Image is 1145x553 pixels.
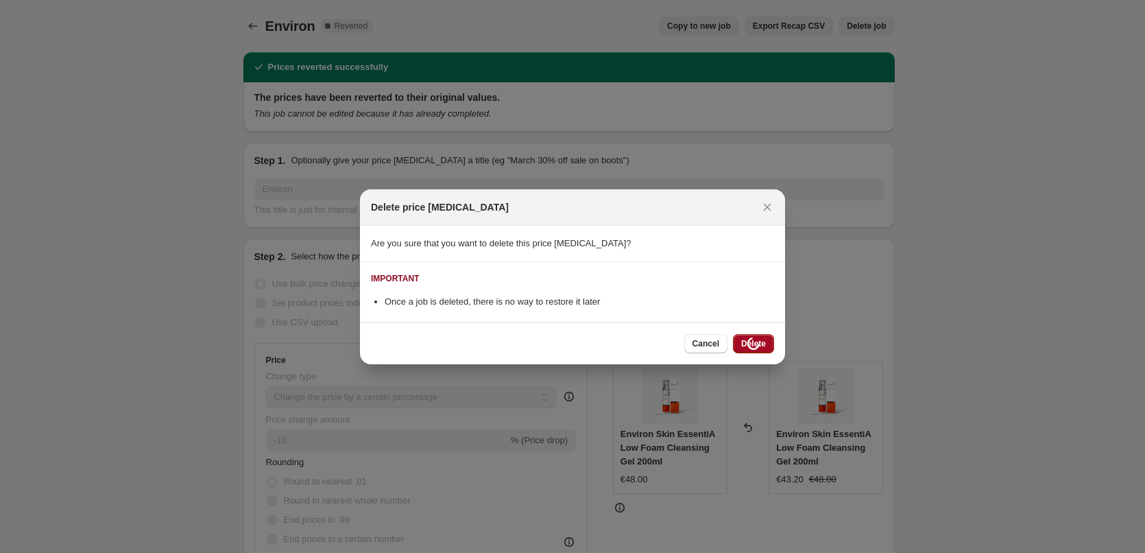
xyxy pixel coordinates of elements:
span: Are you sure that you want to delete this price [MEDICAL_DATA]? [371,238,631,248]
h2: Delete price [MEDICAL_DATA] [371,200,509,214]
div: IMPORTANT [371,273,419,284]
span: Cancel [692,338,719,349]
button: Cancel [684,334,727,353]
button: Close [758,198,777,217]
li: Once a job is deleted, there is no way to restore it later [385,295,774,309]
